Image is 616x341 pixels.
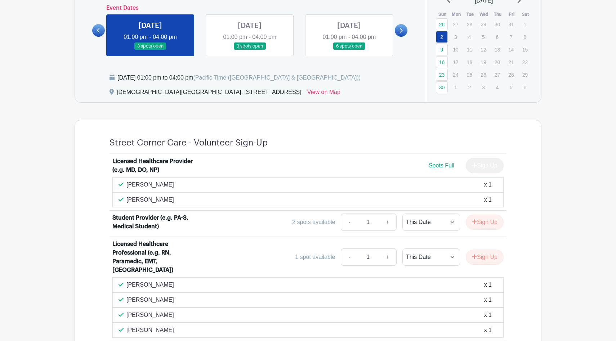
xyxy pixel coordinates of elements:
[450,82,461,93] p: 1
[436,18,448,30] a: 26
[484,281,492,289] div: x 1
[450,31,461,42] p: 3
[505,57,517,68] p: 21
[112,157,202,174] div: Licensed Healthcare Provider (e.g. MD, DO, NP)
[112,240,202,274] div: Licensed Healthcare Professional (e.g. RN, Paramedic, EMT, [GEOGRAPHIC_DATA])
[126,196,174,204] p: [PERSON_NAME]
[126,281,174,289] p: [PERSON_NAME]
[341,248,357,266] a: -
[519,44,531,55] p: 15
[519,82,531,93] p: 6
[464,44,476,55] p: 11
[464,69,476,80] p: 25
[450,44,461,55] p: 10
[379,248,397,266] a: +
[505,19,517,30] p: 31
[436,81,448,93] a: 30
[463,11,477,18] th: Tue
[491,57,503,68] p: 20
[519,19,531,30] p: 1
[193,75,361,81] span: (Pacific Time ([GEOGRAPHIC_DATA] & [GEOGRAPHIC_DATA]))
[519,69,531,80] p: 29
[491,19,503,30] p: 30
[126,311,174,319] p: [PERSON_NAME]
[126,326,174,335] p: [PERSON_NAME]
[491,69,503,80] p: 27
[341,214,357,231] a: -
[505,82,517,93] p: 5
[112,214,202,231] div: Student Provider (e.g. PA-S, Medical Student)
[477,19,489,30] p: 29
[464,57,476,68] p: 18
[491,44,503,55] p: 13
[117,73,361,82] div: [DATE] 01:00 pm to 04:00 pm
[126,296,174,304] p: [PERSON_NAME]
[105,5,395,12] h6: Event Dates
[477,82,489,93] p: 3
[466,250,504,265] button: Sign Up
[110,138,268,148] h4: Street Corner Care - Volunteer Sign-Up
[292,218,335,226] div: 2 spots available
[491,11,505,18] th: Thu
[505,69,517,80] p: 28
[477,31,489,42] p: 5
[477,11,491,18] th: Wed
[436,69,448,81] a: 23
[491,82,503,93] p: 4
[484,180,492,189] div: x 1
[464,82,476,93] p: 2
[450,57,461,68] p: 17
[117,88,302,99] div: [DEMOGRAPHIC_DATA][GEOGRAPHIC_DATA], [STREET_ADDRESS]
[519,11,533,18] th: Sat
[484,326,492,335] div: x 1
[519,57,531,68] p: 22
[484,311,492,319] div: x 1
[436,11,450,18] th: Sun
[436,44,448,55] a: 9
[449,11,463,18] th: Mon
[429,162,454,169] span: Spots Full
[436,56,448,68] a: 16
[464,31,476,42] p: 4
[491,31,503,42] p: 6
[307,88,340,99] a: View on Map
[436,31,448,43] a: 2
[450,19,461,30] p: 27
[484,296,492,304] div: x 1
[379,214,397,231] a: +
[505,44,517,55] p: 14
[464,19,476,30] p: 28
[126,180,174,189] p: [PERSON_NAME]
[477,57,489,68] p: 19
[505,31,517,42] p: 7
[505,11,519,18] th: Fri
[466,215,504,230] button: Sign Up
[477,44,489,55] p: 12
[519,31,531,42] p: 8
[295,253,335,261] div: 1 spot available
[450,69,461,80] p: 24
[477,69,489,80] p: 26
[484,196,492,204] div: x 1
